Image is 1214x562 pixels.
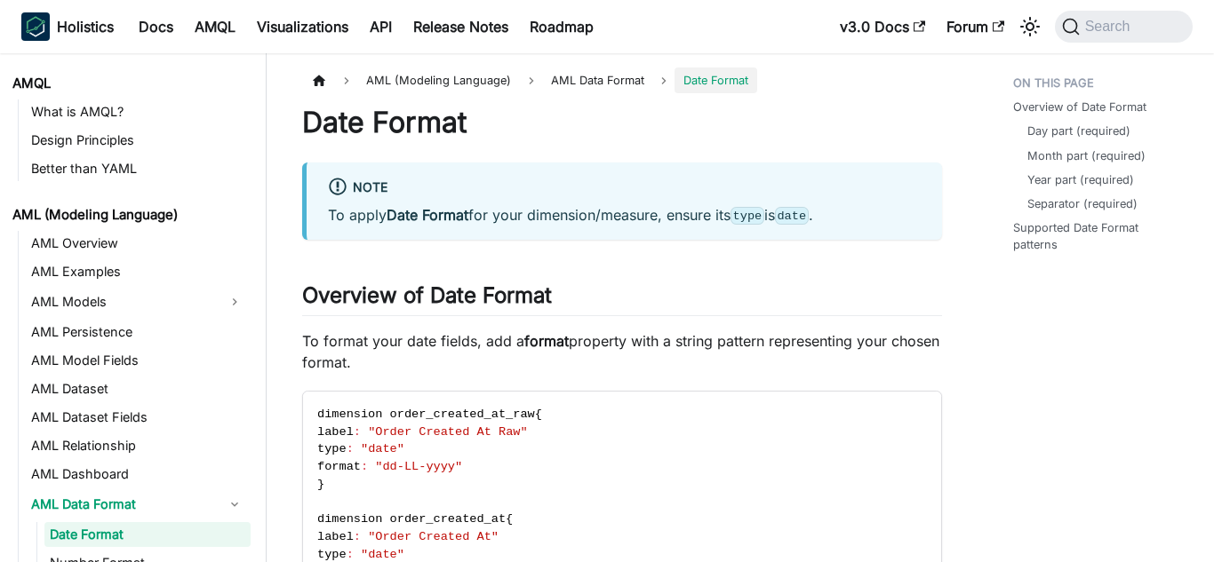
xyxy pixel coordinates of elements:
[1027,171,1134,188] a: Year part (required)
[26,99,251,124] a: What is AMQL?
[519,12,604,41] a: Roadmap
[354,425,361,439] span: :
[302,330,942,373] p: To format your date fields, add a property with a string pattern representing your chosen format.
[317,548,347,561] span: type
[26,128,251,153] a: Design Principles
[246,12,359,41] a: Visualizations
[328,204,921,226] p: To apply for your dimension/measure, ensure its is .
[328,177,921,200] div: Note
[524,332,569,350] strong: format
[317,425,354,439] span: label
[26,433,251,458] a: AML Relationship
[357,67,520,93] span: AML (Modeling Language)
[361,460,368,473] span: :
[128,12,184,41] a: Docs
[1013,219,1186,253] a: Supported Date Format patterns
[26,156,251,181] a: Better than YAML
[506,512,513,526] span: {
[354,530,361,543] span: :
[535,408,542,421] span: {
[361,442,404,455] span: "date"
[359,12,403,41] a: API
[1027,123,1130,139] a: Day part (required)
[375,460,462,473] span: "dd-LL-yyyy"
[361,548,404,561] span: "date"
[1055,11,1193,43] button: Search (Command+K)
[302,67,942,93] nav: Breadcrumbs
[219,490,251,518] button: Collapse sidebar category 'AML Data Format'
[26,462,251,487] a: AML Dashboard
[387,206,468,224] strong: Date Format
[1013,99,1146,115] a: Overview of Date Format
[347,548,354,561] span: :
[184,12,246,41] a: AMQL
[26,490,219,518] a: AML Data Format
[317,530,354,543] span: label
[26,288,219,316] a: AML Models
[26,231,251,256] a: AML Overview
[26,376,251,401] a: AML Dataset
[936,12,1015,41] a: Forum
[368,425,527,439] span: "Order Created At Raw"
[302,282,942,316] h2: Overview of Date Format
[317,512,506,526] span: dimension order_created_at
[302,67,336,93] a: Home page
[775,207,809,225] code: date
[675,67,757,93] span: Date Format
[317,460,361,473] span: format
[26,320,251,344] a: AML Persistence
[26,348,251,373] a: AML Model Fields
[1080,19,1141,35] span: Search
[219,288,251,316] button: Expand sidebar category 'AML Models'
[403,12,519,41] a: Release Notes
[551,74,644,87] span: AML Data Format
[7,71,251,96] a: AMQL
[347,442,354,455] span: :
[21,12,50,41] img: Holistics
[368,530,499,543] span: "Order Created At"
[731,207,764,225] code: type
[44,522,251,547] a: Date Format
[317,478,324,491] span: }
[1027,147,1146,164] a: Month part (required)
[1016,12,1044,41] button: Switch between dark and light mode (currently system mode)
[1027,195,1138,212] a: Separator (required)
[26,405,251,430] a: AML Dataset Fields
[829,12,936,41] a: v3.0 Docs
[542,67,653,93] a: AML Data Format
[57,16,114,37] b: Holistics
[26,259,251,284] a: AML Examples
[317,408,535,421] span: dimension order_created_at_raw
[7,202,251,227] a: AML (Modeling Language)
[21,12,114,41] a: HolisticsHolisticsHolistics
[317,442,347,455] span: type
[302,105,942,140] h1: Date Format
